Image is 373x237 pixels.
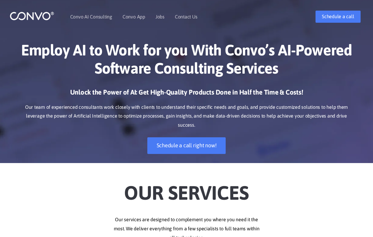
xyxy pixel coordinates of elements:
[175,14,198,19] a: Contact Us
[147,137,226,154] a: Schedule a call right now!
[19,88,355,101] h3: Unlock the Power of AI: Get High-Quality Products Done in Half the Time & Costs!
[155,14,165,19] a: Jobs
[19,41,355,82] h1: Employ AI to Work for you With Convo’s AI-Powered Software Consulting Services
[70,14,112,19] a: Convo AI Consulting
[123,14,145,19] a: Convo App
[19,172,355,206] h2: Our Services
[10,11,54,21] img: logo_1.png
[316,11,360,23] a: Schedule a call
[19,103,355,130] p: Our team of experienced consultants work closely with clients to understand their specific needs ...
